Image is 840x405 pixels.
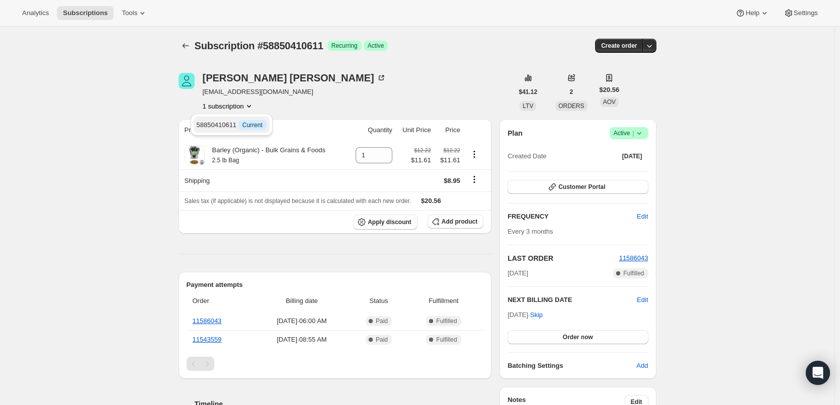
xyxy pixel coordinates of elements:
[428,215,483,229] button: Add product
[619,254,648,262] a: 11586043
[636,361,648,371] span: Add
[519,88,538,96] span: $41.12
[256,316,348,326] span: [DATE] · 06:00 AM
[116,6,153,20] button: Tools
[558,103,584,110] span: ORDERS
[179,119,348,141] th: Product
[745,9,759,17] span: Help
[508,295,637,305] h2: NEXT BILLING DATE
[185,145,205,165] img: product img
[508,268,528,278] span: [DATE]
[376,336,388,344] span: Paid
[794,9,818,17] span: Settings
[194,117,270,133] button: 58850410611 InfoCurrent
[187,290,253,312] th: Order
[256,296,348,306] span: Billing date
[444,147,460,153] small: $12.22
[466,149,482,160] button: Product actions
[508,151,546,161] span: Created Date
[619,253,648,263] button: 11586043
[570,88,573,96] span: 2
[205,145,325,165] div: Barley (Organic) - Bulk Grains & Foods
[442,218,477,226] span: Add product
[57,6,114,20] button: Subscriptions
[806,361,830,385] div: Open Intercom Messenger
[513,85,544,99] button: $41.12
[197,121,267,129] span: 58850410611
[508,253,619,263] h2: LAST ORDER
[434,119,463,141] th: Price
[193,317,222,325] a: 11586043
[508,330,648,344] button: Order now
[508,228,553,235] span: Every 3 months
[436,317,457,325] span: Fulfilled
[179,39,193,53] button: Subscriptions
[564,85,579,99] button: 2
[193,336,222,343] a: 11543559
[368,218,411,226] span: Apply discount
[368,42,384,50] span: Active
[179,169,348,191] th: Shipping
[558,183,605,191] span: Customer Portal
[614,128,644,138] span: Active
[778,6,824,20] button: Settings
[523,103,533,110] span: LTV
[530,310,543,320] span: Skip
[508,128,523,138] h2: Plan
[524,307,549,323] button: Skip
[203,73,386,83] div: [PERSON_NAME] [PERSON_NAME]
[203,87,386,97] span: [EMAIL_ADDRESS][DOMAIN_NAME]
[444,177,460,184] span: $8.95
[22,9,49,17] span: Analytics
[623,269,644,277] span: Fulfilled
[414,147,431,153] small: $12.22
[563,333,593,341] span: Order now
[622,152,642,160] span: [DATE]
[122,9,137,17] span: Tools
[187,357,484,371] nav: Pagination
[508,311,543,319] span: [DATE] ·
[395,119,434,141] th: Unit Price
[411,155,431,165] span: $11.61
[508,212,637,222] h2: FREQUENCY
[376,317,388,325] span: Paid
[616,149,648,163] button: [DATE]
[16,6,55,20] button: Analytics
[436,336,457,344] span: Fulfilled
[508,180,648,194] button: Customer Portal
[212,157,239,164] small: 2.5 lb Bag
[347,119,395,141] th: Quantity
[242,121,263,129] span: Current
[729,6,775,20] button: Help
[63,9,108,17] span: Subscriptions
[631,209,654,225] button: Edit
[603,98,616,106] span: AOV
[508,361,636,371] h6: Batching Settings
[637,212,648,222] span: Edit
[601,42,637,50] span: Create order
[179,73,195,89] span: Marcela Noriega
[354,215,417,230] button: Apply discount
[600,85,620,95] span: $20.56
[637,295,648,305] button: Edit
[410,296,477,306] span: Fulfillment
[256,335,348,345] span: [DATE] · 08:55 AM
[632,129,634,137] span: |
[195,40,323,51] span: Subscription #58850410611
[595,39,643,53] button: Create order
[421,197,441,205] span: $20.56
[354,296,404,306] span: Status
[203,101,254,111] button: Product actions
[185,197,411,205] span: Sales tax (if applicable) is not displayed because it is calculated with each new order.
[466,174,482,185] button: Shipping actions
[331,42,358,50] span: Recurring
[630,358,654,374] button: Add
[437,155,460,165] span: $11.61
[187,280,484,290] h2: Payment attempts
